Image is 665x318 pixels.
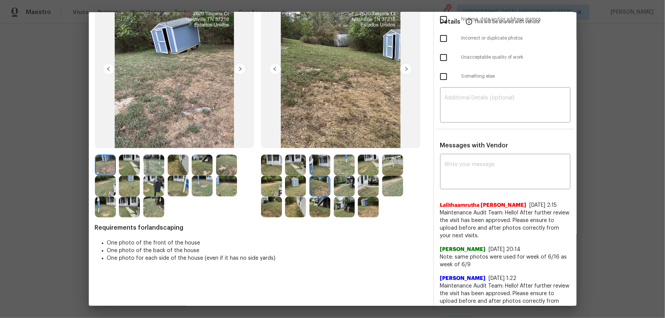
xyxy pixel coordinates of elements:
[530,203,557,208] span: [DATE] 2:15
[461,35,570,42] span: Incorrect or duplicate photos
[234,63,246,75] img: right-chevron-button-url
[269,63,281,75] img: left-chevron-button-url
[474,12,540,30] span: This will be shared with vendor
[489,276,517,281] span: [DATE] 1:22
[461,73,570,80] span: Something else
[440,209,570,240] span: Maintenance Audit Team: Hello! After further review the visit has been approved. Please ensure to...
[107,254,427,262] li: One photo for each side of the house (even if it has no side yards)
[440,275,486,282] span: [PERSON_NAME]
[95,224,427,232] span: Requirements for landscaping
[440,142,508,149] span: Messages with Vendor
[440,282,570,313] span: Maintenance Audit Team: Hello! After further review the visit has been approved. Please ensure to...
[440,201,527,209] span: Lalithaamrutha [PERSON_NAME]
[434,67,577,86] div: Something else
[103,63,115,75] img: left-chevron-button-url
[440,253,570,268] span: Note: same photos were used for week of 6/16 as week of 6/9
[434,29,577,48] div: Incorrect or duplicate photos
[440,246,486,253] span: [PERSON_NAME]
[107,239,427,247] li: One photo of the front of the house
[107,247,427,254] li: One photo of the back of the house
[461,54,570,61] span: Unacceptable quality of work
[400,63,412,75] img: right-chevron-button-url
[434,48,577,67] div: Unacceptable quality of work
[489,247,521,252] span: [DATE] 20:14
